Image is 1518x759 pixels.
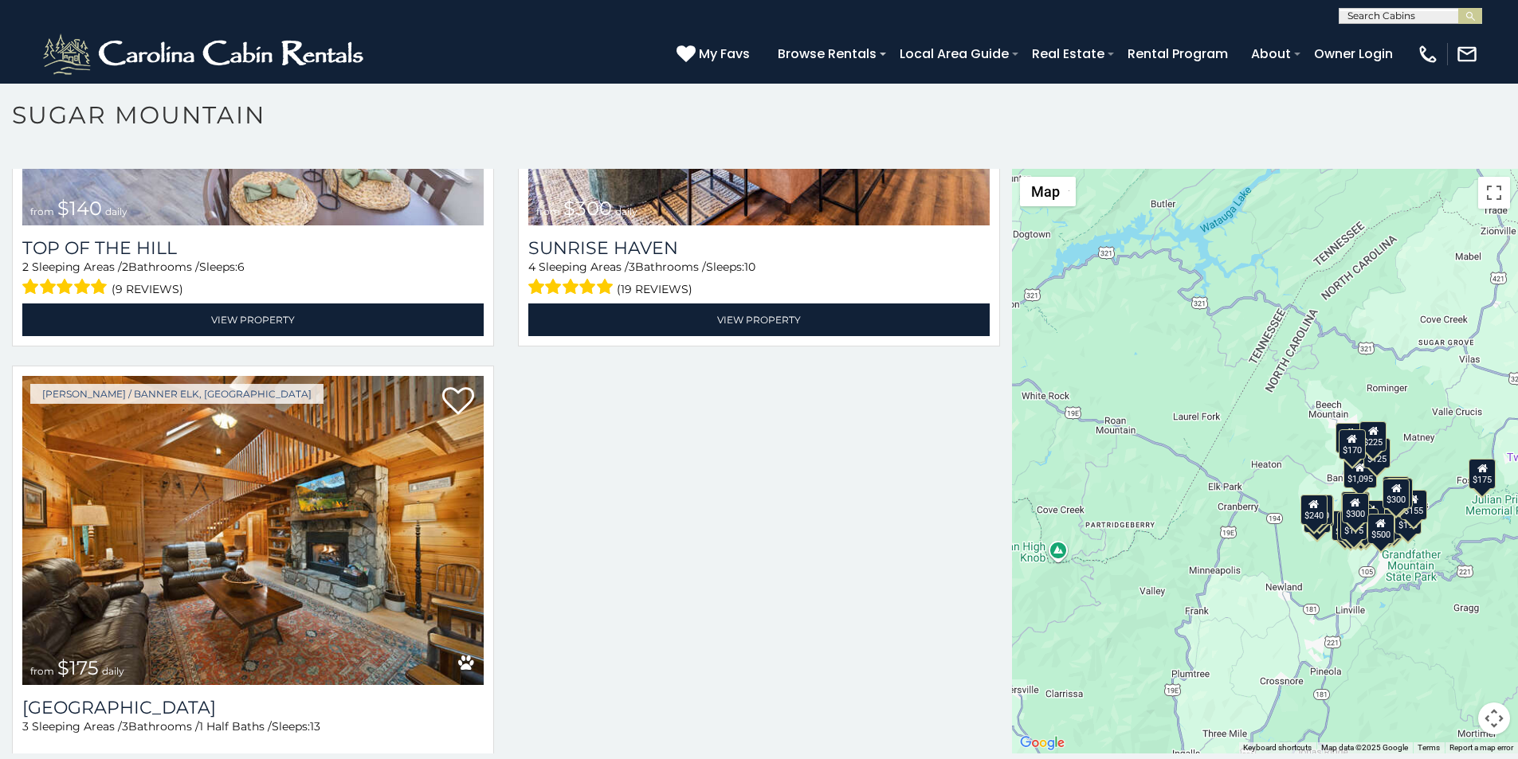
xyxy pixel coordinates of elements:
[1367,514,1394,544] div: $500
[563,197,612,220] span: $300
[22,237,484,259] a: Top Of The Hill
[112,279,183,299] span: (9 reviews)
[892,40,1017,68] a: Local Area Guide
[1338,511,1365,542] div: $155
[22,376,484,685] a: Weathering Heights from $175 daily
[1336,423,1363,453] div: $240
[22,697,484,718] h3: Weathering Heights
[528,259,990,299] div: Sleeping Areas / Bathrooms / Sleeps:
[22,376,484,685] img: Weathering Heights
[677,44,754,65] a: My Favs
[1342,493,1369,523] div: $300
[1243,40,1299,68] a: About
[1360,421,1387,452] div: $225
[1343,458,1377,488] div: $1,095
[30,205,54,217] span: from
[40,30,371,78] img: White-1-2.png
[770,40,885,68] a: Browse Rentals
[1016,733,1069,753] img: Google
[629,260,635,274] span: 3
[30,665,54,677] span: from
[1358,500,1385,530] div: $200
[22,303,484,336] a: View Property
[122,719,128,734] span: 3
[1341,491,1368,522] div: $190
[1016,733,1069,753] a: Open this area in Google Maps (opens a new window)
[22,259,484,299] div: Sleeping Areas / Bathrooms / Sleeps:
[615,205,637,217] span: daily
[1418,743,1440,752] a: Terms
[1456,43,1478,65] img: mail-regular-white.png
[442,385,474,419] a: Add to favorites
[528,303,990,336] a: View Property
[1478,177,1510,209] button: Toggle fullscreen view
[536,205,560,217] span: from
[237,260,245,274] span: 6
[1306,40,1401,68] a: Owner Login
[122,260,128,274] span: 2
[1120,40,1236,68] a: Rental Program
[1478,702,1510,734] button: Map camera controls
[699,44,750,64] span: My Favs
[22,260,29,274] span: 2
[1395,504,1422,534] div: $190
[1031,183,1060,200] span: Map
[1300,495,1328,525] div: $240
[1024,40,1112,68] a: Real Estate
[1449,743,1513,752] a: Report a map error
[22,697,484,718] a: [GEOGRAPHIC_DATA]
[1020,177,1076,206] button: Change map style
[1321,743,1408,752] span: Map data ©2025 Google
[1243,742,1312,753] button: Keyboard shortcuts
[57,197,102,220] span: $140
[1363,438,1391,468] div: $125
[744,260,755,274] span: 10
[22,719,29,734] span: 3
[105,205,127,217] span: daily
[22,718,484,759] div: Sleeping Areas / Bathrooms / Sleeps:
[102,665,124,677] span: daily
[199,719,272,734] span: 1 Half Baths /
[310,719,320,734] span: 13
[1386,478,1413,508] div: $250
[1383,479,1410,509] div: $300
[1400,490,1427,520] div: $155
[1383,476,1410,507] div: $140
[57,656,99,679] span: $175
[528,237,990,259] a: Sunrise Haven
[1469,459,1496,489] div: $175
[1339,429,1366,460] div: $170
[1417,43,1439,65] img: phone-regular-white.png
[30,384,324,404] a: [PERSON_NAME] / Banner Elk, [GEOGRAPHIC_DATA]
[617,279,692,299] span: (19 reviews)
[1340,510,1367,540] div: $175
[528,260,535,274] span: 4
